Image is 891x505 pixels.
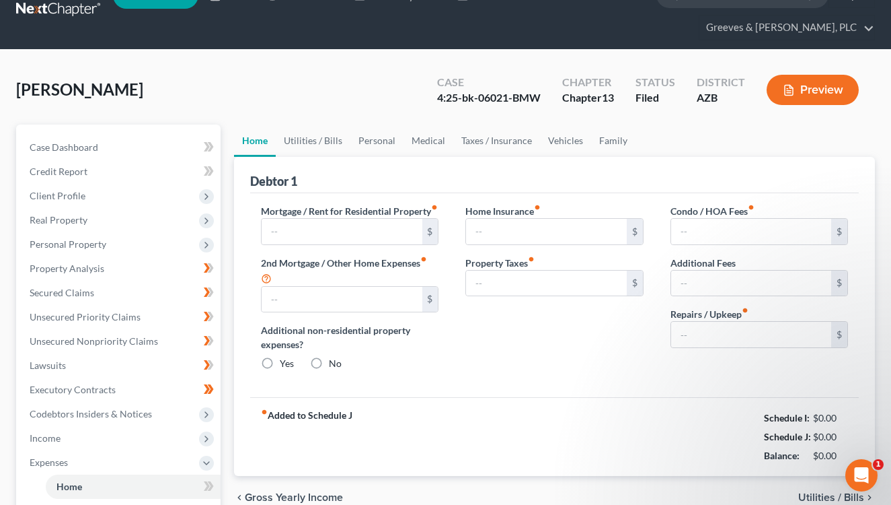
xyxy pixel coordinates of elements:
[19,160,221,184] a: Credit Report
[831,271,847,296] div: $
[466,271,626,296] input: --
[431,204,438,211] i: fiber_manual_record
[262,287,422,312] input: --
[19,281,221,305] a: Secured Claims
[19,135,221,160] a: Case Dashboard
[453,125,540,157] a: Taxes / Insurance
[528,256,535,263] i: fiber_manual_record
[670,204,754,218] label: Condo / HOA Fees
[562,75,614,90] div: Chapter
[30,432,61,444] span: Income
[864,492,875,503] i: chevron_right
[534,204,541,211] i: fiber_manual_record
[748,204,754,211] i: fiber_manual_record
[30,311,141,323] span: Unsecured Priority Claims
[671,271,831,296] input: --
[234,492,245,503] i: chevron_left
[19,329,221,353] a: Unsecured Nonpriority Claims
[540,125,591,157] a: Vehicles
[671,322,831,347] input: --
[245,492,343,503] span: Gross Yearly Income
[30,360,66,371] span: Lawsuits
[465,256,535,270] label: Property Taxes
[30,263,104,274] span: Property Analysis
[813,430,849,444] div: $0.00
[30,335,158,347] span: Unsecured Nonpriority Claims
[19,305,221,329] a: Unsecured Priority Claims
[798,492,875,503] button: Utilities / Bills chevron_right
[261,256,438,286] label: 2nd Mortgage / Other Home Expenses
[261,409,352,465] strong: Added to Schedule J
[329,357,342,370] label: No
[764,450,800,461] strong: Balance:
[764,431,811,442] strong: Schedule J:
[261,323,438,351] label: Additional non-residential property expenses?
[767,75,859,105] button: Preview
[437,90,541,106] div: 4:25-bk-06021-BMW
[670,307,748,321] label: Repairs / Upkeep
[465,204,541,218] label: Home Insurance
[420,256,427,263] i: fiber_manual_record
[30,141,98,153] span: Case Dashboard
[30,408,152,419] span: Codebtors Insiders & Notices
[591,125,635,157] a: Family
[798,492,864,503] span: Utilities / Bills
[46,475,221,499] a: Home
[671,219,831,244] input: --
[30,287,94,298] span: Secured Claims
[19,257,221,281] a: Property Analysis
[670,256,736,270] label: Additional Fees
[697,90,745,106] div: AZB
[261,204,438,218] label: Mortgage / Rent for Residential Property
[350,125,403,157] a: Personal
[403,125,453,157] a: Medical
[627,271,643,296] div: $
[30,238,106,250] span: Personal Property
[19,378,221,402] a: Executory Contracts
[813,449,849,463] div: $0.00
[697,75,745,90] div: District
[250,173,297,189] div: Debtor 1
[742,307,748,314] i: fiber_manual_record
[466,219,626,244] input: --
[635,75,675,90] div: Status
[280,357,294,370] label: Yes
[234,125,276,157] a: Home
[873,459,884,470] span: 1
[30,166,87,177] span: Credit Report
[16,79,143,99] span: [PERSON_NAME]
[30,384,116,395] span: Executory Contracts
[422,287,438,312] div: $
[276,125,350,157] a: Utilities / Bills
[831,219,847,244] div: $
[699,15,874,40] a: Greeves & [PERSON_NAME], PLC
[56,481,82,492] span: Home
[845,459,878,492] iframe: Intercom live chat
[30,214,87,226] span: Real Property
[30,457,68,468] span: Expenses
[764,412,810,424] strong: Schedule I:
[813,411,849,425] div: $0.00
[261,409,268,415] i: fiber_manual_record
[437,75,541,90] div: Case
[635,90,675,106] div: Filed
[30,190,85,201] span: Client Profile
[422,219,438,244] div: $
[262,219,422,244] input: --
[627,219,643,244] div: $
[19,353,221,378] a: Lawsuits
[562,90,614,106] div: Chapter
[234,492,343,503] button: chevron_left Gross Yearly Income
[602,91,614,104] span: 13
[831,322,847,347] div: $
